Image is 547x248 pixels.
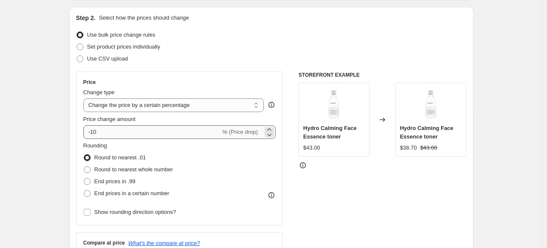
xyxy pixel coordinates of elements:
[303,144,320,152] div: $43.00
[76,14,96,22] h2: Step 2.
[400,125,453,140] span: Hydro Calming Face Essence toner
[400,144,417,152] div: $38.70
[420,144,437,152] strike: $43.00
[267,101,276,109] div: help
[83,125,221,139] input: -15
[87,55,128,62] span: Use CSV upload
[83,79,96,86] h3: Price
[87,32,155,38] span: Use bulk price change rules
[303,125,357,140] span: Hydro Calming Face Essence toner
[94,190,169,196] span: End prices in a certain number
[222,129,258,135] span: % (Price drop)
[414,87,448,121] img: 43_80x.png
[94,166,173,173] span: Round to nearest whole number
[299,72,467,78] h6: STOREFRONT EXAMPLE
[317,87,351,121] img: 43_80x.png
[83,239,125,246] h3: Compare at price
[94,209,176,215] span: Show rounding direction options?
[94,178,136,185] span: End prices in .99
[83,116,136,122] span: Price change amount
[94,154,146,161] span: Round to nearest .01
[83,89,115,95] span: Change type
[83,142,107,149] span: Rounding
[87,43,160,50] span: Set product prices individually
[99,14,189,22] p: Select how the prices should change
[128,240,200,246] button: What's the compare at price?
